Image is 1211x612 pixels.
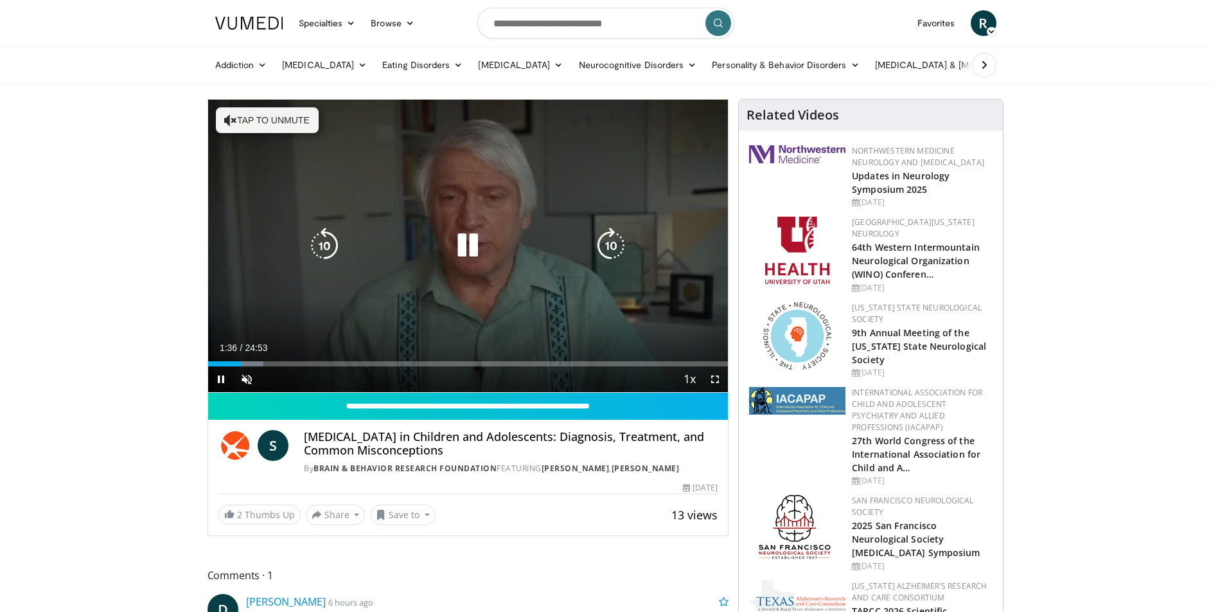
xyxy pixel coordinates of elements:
a: R [971,10,996,36]
span: 1:36 [220,343,237,353]
img: 2a462fb6-9365-492a-ac79-3166a6f924d8.png.150x105_q85_autocrop_double_scale_upscale_version-0.2.jpg [749,145,845,163]
a: [MEDICAL_DATA] [470,52,570,78]
a: Brain & Behavior Research Foundation [314,463,497,474]
span: 13 views [671,507,718,523]
a: [GEOGRAPHIC_DATA][US_STATE] Neurology [852,217,975,239]
h4: Related Videos [747,107,839,123]
span: 24:53 [245,343,267,353]
div: [DATE] [852,475,993,487]
a: Northwestern Medicine Neurology and [MEDICAL_DATA] [852,145,984,168]
a: International Association for Child and Adolescent Psychiatry and Allied Professions (IACAPAP) [852,387,982,433]
img: ad8adf1f-d405-434e-aebe-ebf7635c9b5d.png.150x105_q85_autocrop_double_scale_upscale_version-0.2.png [759,495,836,562]
a: [US_STATE] Alzheimer’s Research and Care Consortium [852,580,987,603]
a: Browse [363,10,422,36]
img: 71a8b48c-8850-4916-bbdd-e2f3ccf11ef9.png.150x105_q85_autocrop_double_scale_upscale_version-0.2.png [763,302,831,370]
a: 2025 San Francisco Neurological Society [MEDICAL_DATA] Symposium [852,519,980,559]
a: S [258,430,288,461]
a: San Francisco Neurological Society [852,495,973,517]
img: 2a9917ce-aac2-4f82-acde-720e532d7410.png.150x105_q85_autocrop_double_scale_upscale_version-0.2.png [749,387,845,415]
span: / [240,343,243,353]
button: Save to [370,505,436,525]
div: By FEATURING , [304,463,718,474]
a: 64th Western Intermountain Neurological Organization (WINO) Conferen… [852,241,980,280]
button: Fullscreen [702,366,728,392]
img: f6362829-b0a3-407d-a044-59546adfd345.png.150x105_q85_autocrop_double_scale_upscale_version-0.2.png [765,217,829,284]
video-js: Video Player [208,100,729,393]
small: 6 hours ago [328,597,373,608]
input: Search topics, interventions [477,8,734,39]
div: [DATE] [852,197,993,208]
a: Neurocognitive Disorders [571,52,705,78]
button: Share [306,505,366,525]
span: 2 [237,509,242,521]
a: Specialties [291,10,364,36]
a: [PERSON_NAME] [612,463,680,474]
div: [DATE] [852,282,993,294]
span: Comments 1 [208,567,729,584]
button: Pause [208,366,234,392]
a: Personality & Behavior Disorders [704,52,867,78]
a: Eating Disorders [375,52,470,78]
button: Playback Rate [676,366,702,392]
a: Addiction [208,52,275,78]
div: [DATE] [852,561,993,572]
h4: [MEDICAL_DATA] in Children and Adolescents: Diagnosis, Treatment, and Common Misconceptions [304,430,718,458]
div: [DATE] [852,367,993,379]
div: [DATE] [683,482,718,494]
a: Favorites [910,10,963,36]
a: [US_STATE] State Neurological Society [852,302,982,325]
a: Updates in Neurology Symposium 2025 [852,170,950,195]
div: Progress Bar [208,361,729,366]
a: 27th World Congress of the International Association for Child and A… [852,435,980,474]
a: [MEDICAL_DATA] [274,52,375,78]
img: VuMedi Logo [215,17,283,30]
button: Unmute [234,366,260,392]
a: 2 Thumbs Up [218,505,301,525]
a: [PERSON_NAME] [542,463,610,474]
a: [PERSON_NAME] [246,595,326,609]
button: Tap to unmute [216,107,319,133]
img: Brain & Behavior Research Foundation [218,430,253,461]
a: [MEDICAL_DATA] & [MEDICAL_DATA] [867,52,1051,78]
a: 9th Annual Meeting of the [US_STATE] State Neurological Society [852,327,986,366]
